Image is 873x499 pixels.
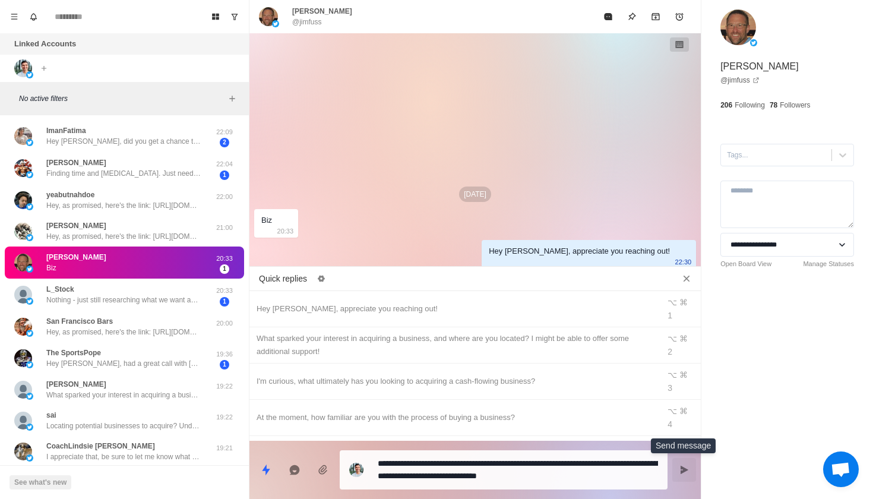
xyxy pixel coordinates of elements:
img: picture [26,330,33,337]
img: picture [26,393,33,400]
div: What sparked your interest in acquiring a business, and where are you located? I might be able to... [257,332,652,358]
p: L_Stock [46,284,74,295]
p: [DATE] [459,187,491,202]
button: Edit quick replies [312,269,331,288]
p: Hey, as promised, here's the link: [URL][DOMAIN_NAME] P.S.: If you want to buy a "boring" busines... [46,327,201,337]
p: 21:00 [210,223,239,233]
div: I'm curious, what ultimately has you looking to acquiring a cash-flowing business? [257,375,652,388]
p: [PERSON_NAME] [46,379,106,390]
p: [PERSON_NAME] [46,157,106,168]
p: Quick replies [259,273,307,285]
img: picture [259,7,278,26]
img: picture [26,424,33,431]
img: picture [14,159,32,177]
p: 19:22 [210,381,239,391]
img: picture [14,254,32,271]
p: [PERSON_NAME] [720,59,799,74]
div: Hey [PERSON_NAME], appreciate you reaching out! [489,245,670,258]
p: The SportsPope [46,348,101,358]
p: 22:04 [210,159,239,169]
p: 78 [770,100,777,110]
img: picture [14,191,32,209]
img: picture [26,266,33,273]
p: I appreciate that, be sure to let me know what you think! [46,451,201,462]
p: Nothing - just still researching what we want and the general apprehension of leaving the corpora... [46,295,201,305]
p: 20:33 [277,225,294,238]
span: 1 [220,360,229,369]
img: picture [750,39,757,46]
p: San Francisco Bars [46,316,113,327]
button: Notifications [24,7,43,26]
button: Send message [672,458,696,482]
p: [PERSON_NAME] [292,6,352,17]
button: Menu [5,7,24,26]
p: 22:00 [210,192,239,202]
div: At the moment, how familiar are you with the process of buying a business? [257,411,652,424]
div: Hey [PERSON_NAME], appreciate you reaching out! [257,302,652,315]
img: picture [14,59,32,77]
p: yeabutnahdoe [46,190,94,200]
div: Biz [261,214,272,227]
button: See what's new [10,475,71,489]
img: picture [14,381,32,399]
button: Add reminder [668,5,691,29]
p: Finding time and [MEDICAL_DATA]. Just need to carbe out time and be focused . That's it. [46,168,201,179]
button: Show unread conversations [225,7,244,26]
img: picture [26,361,33,368]
p: [PERSON_NAME] [46,220,106,231]
div: ⌥ ⌘ 2 [668,332,694,358]
p: Biz [46,263,56,273]
p: Hey [PERSON_NAME], had a great call with [PERSON_NAME] [DATE] really good back and forth looking ... [46,358,201,369]
p: Followers [780,100,810,110]
div: ⌥ ⌘ 1 [668,296,694,322]
p: 20:33 [210,254,239,264]
p: No active filters [19,93,225,104]
img: picture [26,298,33,305]
p: CoachLindsie [PERSON_NAME] [46,441,155,451]
img: picture [14,349,32,367]
img: picture [720,10,756,45]
p: 19:21 [210,443,239,453]
img: picture [14,127,32,145]
a: Manage Statuses [803,259,854,269]
button: Close quick replies [677,269,696,288]
p: 20:33 [210,286,239,296]
img: picture [14,222,32,240]
p: 22:09 [210,127,239,137]
p: 19:36 [210,349,239,359]
img: picture [26,234,33,241]
img: picture [26,171,33,178]
button: Board View [206,7,225,26]
p: Hey, as promised, here's the link: [URL][DOMAIN_NAME] P.S.: If you want to buy a "boring" busines... [46,231,201,242]
img: picture [26,203,33,210]
button: Reply with AI [283,458,306,482]
button: Pin [620,5,644,29]
p: Linked Accounts [14,38,76,50]
span: 1 [220,297,229,307]
img: picture [349,463,363,477]
button: Quick replies [254,458,278,482]
img: picture [14,286,32,304]
span: 1 [220,170,229,180]
div: ⌥ ⌘ 3 [668,368,694,394]
p: 20:00 [210,318,239,329]
button: Add media [311,458,335,482]
button: Add account [37,61,51,75]
p: ImanFatima [46,125,86,136]
img: picture [14,318,32,336]
p: What sparked your interest in acquiring a business, and where are you located? I might be able to... [46,390,201,400]
button: Mark as read [596,5,620,29]
p: 22:30 [675,255,692,269]
span: 2 [220,138,229,147]
p: 206 [720,100,732,110]
a: @jimfuss [720,75,760,86]
p: Following [735,100,765,110]
a: Open Board View [720,259,771,269]
div: ⌥ ⌘ 4 [668,405,694,431]
img: picture [14,443,32,460]
p: Hey, as promised, here's the link: [URL][DOMAIN_NAME] P.S.: If you want to buy a "boring" busines... [46,200,201,211]
p: sai [46,410,56,421]
img: picture [272,20,279,27]
p: Hey [PERSON_NAME], did you get a chance to go through my message ? [46,136,201,147]
span: 1 [220,264,229,274]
